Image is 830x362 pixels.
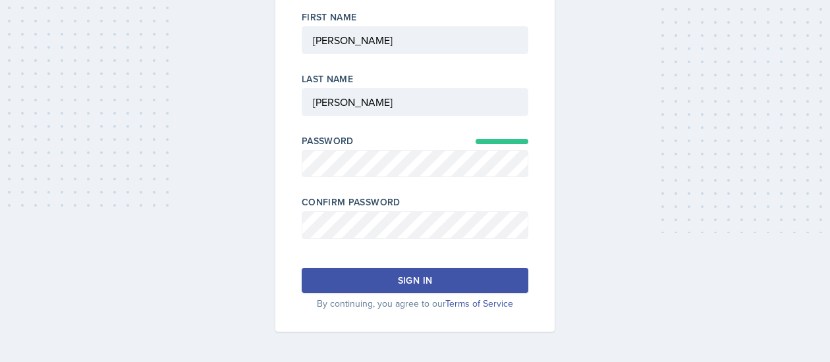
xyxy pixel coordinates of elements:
[398,274,432,287] div: Sign in
[302,11,357,24] label: First Name
[302,134,354,147] label: Password
[302,26,528,54] input: First Name
[302,88,528,116] input: Last Name
[302,268,528,293] button: Sign in
[302,195,401,209] label: Confirm Password
[302,297,528,311] p: By continuing, you agree to our
[302,72,353,86] label: Last Name
[445,297,513,310] a: Terms of Service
